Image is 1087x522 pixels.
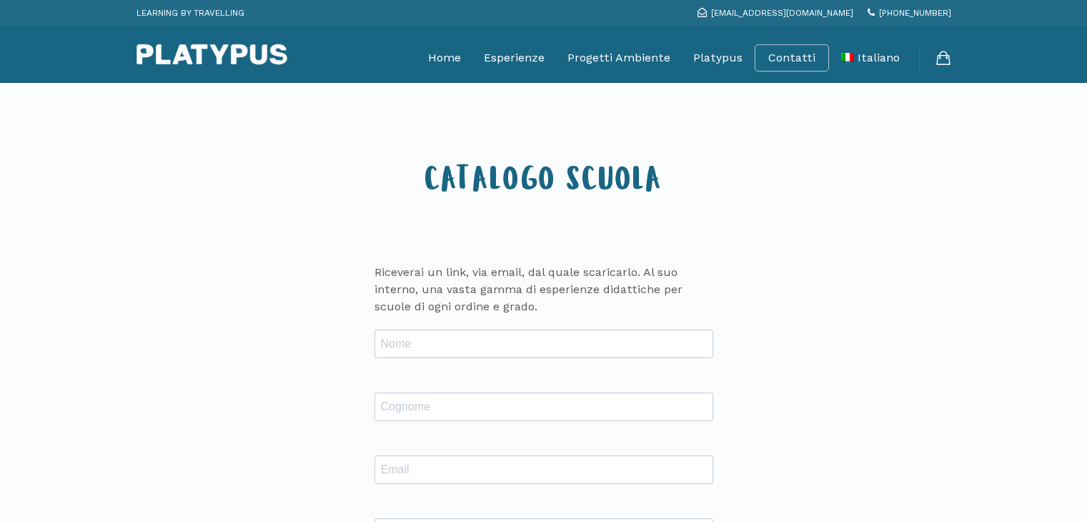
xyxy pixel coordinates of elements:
input: Email [375,456,713,483]
a: [PHONE_NUMBER] [868,8,951,18]
span: [EMAIL_ADDRESS][DOMAIN_NAME] [711,8,853,18]
a: [EMAIL_ADDRESS][DOMAIN_NAME] [698,8,853,18]
a: Esperienze [484,40,545,76]
input: Nome [375,330,713,358]
p: LEARNING BY TRAVELLING [137,4,244,22]
input: Cognome [375,393,713,420]
img: Platypus [137,44,287,65]
p: Riceverai un link, via email, dal quale scaricarlo. Al suo interno, una vasta gamma di esperienze... [374,264,713,315]
a: Italiano [841,40,900,76]
a: Home [428,40,461,76]
a: Progetti Ambiente [567,40,670,76]
span: [PHONE_NUMBER] [879,8,951,18]
a: Contatti [768,51,815,65]
span: Italiano [858,51,900,64]
span: Catalogo Scuola [425,167,663,200]
a: Platypus [693,40,743,76]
